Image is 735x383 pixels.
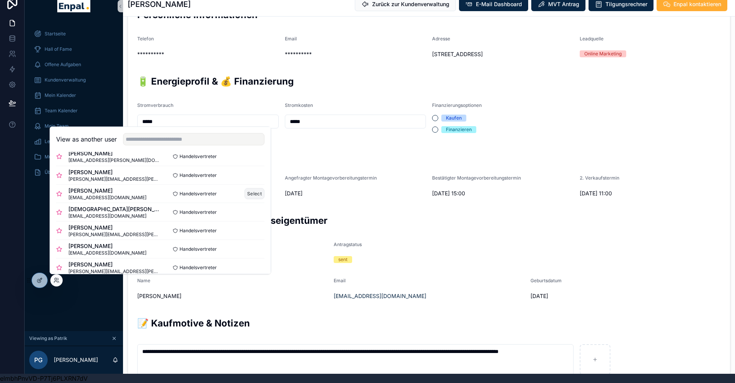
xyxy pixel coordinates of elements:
[432,36,450,42] span: Adresse
[180,228,217,234] span: Handelsvertreter
[68,168,160,176] span: [PERSON_NAME]
[68,213,160,219] span: [EMAIL_ADDRESS][DOMAIN_NAME]
[580,36,604,42] span: Leadquelle
[29,150,118,164] a: Muster-Dokumente
[476,0,522,8] span: E-Mail Dashboard
[334,292,426,300] a: [EMAIL_ADDRESS][DOMAIN_NAME]
[45,169,67,175] span: Über mich
[68,150,160,157] span: [PERSON_NAME]
[137,214,721,227] h2: 🏡 Informationen Grundstückseigentümer
[68,187,146,195] span: [PERSON_NAME]
[68,176,160,182] span: [PERSON_NAME][EMAIL_ADDRESS][PERSON_NAME][DOMAIN_NAME]
[432,175,521,181] span: Bestätigter Montagevorbereitungstermin
[285,175,377,181] span: Angefragter Montagevorbereitungstermin
[68,224,160,231] span: [PERSON_NAME]
[180,172,217,178] span: Handelsvertreter
[432,50,574,58] span: [STREET_ADDRESS]
[29,27,118,41] a: Startseite
[334,241,362,247] span: Antragstatus
[68,205,160,213] span: [DEMOGRAPHIC_DATA][PERSON_NAME]
[68,195,146,201] span: [EMAIL_ADDRESS][DOMAIN_NAME]
[432,190,574,197] span: [DATE] 15:00
[584,50,622,57] div: Online Marketing
[180,153,217,160] span: Handelsvertreter
[137,148,721,160] h2: 📅 Termine
[334,278,346,283] span: Email
[285,36,297,42] span: Email
[54,356,98,364] p: [PERSON_NAME]
[180,191,217,197] span: Handelsvertreter
[530,278,562,283] span: Geburtsdatum
[45,123,69,129] span: Mein Team
[34,355,43,365] span: PG
[29,73,118,87] a: Kundenverwaltung
[45,46,72,52] span: Hall of Fame
[68,242,146,250] span: [PERSON_NAME]
[137,36,154,42] span: Telefon
[68,250,146,256] span: [EMAIL_ADDRESS][DOMAIN_NAME]
[29,42,118,56] a: Hall of Fame
[446,115,462,122] div: Kaufen
[68,268,160,275] span: [PERSON_NAME][EMAIL_ADDRESS][PERSON_NAME][DOMAIN_NAME]
[68,231,160,238] span: [PERSON_NAME][EMAIL_ADDRESS][PERSON_NAME][DOMAIN_NAME]
[137,292,328,300] span: [PERSON_NAME]
[180,265,217,271] span: Handelsvertreter
[530,292,721,300] span: [DATE]
[244,188,264,199] button: Select
[137,278,150,283] span: Name
[285,190,426,197] span: [DATE]
[68,157,160,163] span: [EMAIL_ADDRESS][PERSON_NAME][DOMAIN_NAME]
[580,190,721,197] span: [DATE] 11:00
[45,31,66,37] span: Startseite
[29,335,67,341] span: Viewing as Patrik
[25,22,123,189] div: scrollable content
[45,108,78,114] span: Team Kalender
[446,126,472,133] div: Finanzieren
[673,0,721,8] span: Enpal kontaktieren
[45,92,76,98] span: Mein Kalender
[45,62,81,68] span: Offene Aufgaben
[580,175,619,181] span: 2. Verkaufstermin
[29,135,118,148] a: Lead anlegen
[548,0,579,8] span: MVT Antrag
[372,0,449,8] span: Zurück zur Kundenverwaltung
[45,138,74,145] span: Lead anlegen
[137,102,173,108] span: Stromverbrauch
[45,154,88,160] span: Muster-Dokumente
[56,135,117,144] h2: View as another user
[285,102,313,108] span: Stromkosten
[29,58,118,72] a: Offene Aufgaben
[137,75,721,88] h2: 🔋 Energieprofil & 💰 Finanzierung
[29,165,118,179] a: Über mich
[432,102,482,108] span: Finanzierungsoptionen
[68,261,160,268] span: [PERSON_NAME]
[137,317,721,330] h2: 📝 Kaufmotive & Notizen
[29,119,118,133] a: Mein Team
[45,77,86,83] span: Kundenverwaltung
[29,104,118,118] a: Team Kalender
[180,246,217,252] span: Handelsvertreter
[180,209,217,215] span: Handelsvertreter
[29,88,118,102] a: Mein Kalender
[338,256,348,263] div: sent
[605,0,647,8] span: Tilgungsrechner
